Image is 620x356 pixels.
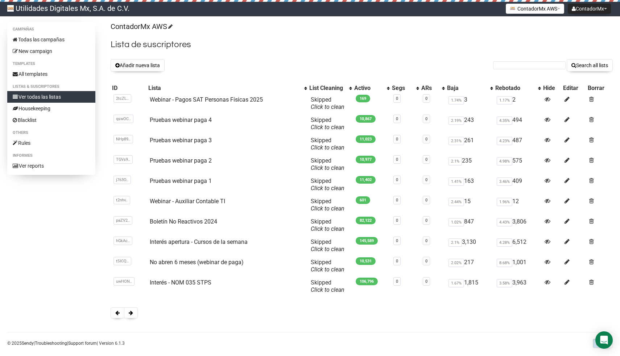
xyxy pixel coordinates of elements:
[311,103,344,110] a: Click to clean
[113,196,130,204] span: t2nhv..
[588,85,611,92] div: Borrar
[449,198,464,206] span: 2.44%
[150,137,212,144] a: Pruebas webinar paga 3
[586,83,613,93] th: Borrar: No sort applied, sorting is disabled
[150,259,244,266] a: No abren 6 meses (webinar de paga)
[396,96,398,101] a: 0
[311,225,344,232] a: Click to clean
[497,198,512,206] span: 1.96%
[35,341,67,346] a: Troubleshooting
[354,85,383,92] div: Activo
[449,96,464,105] span: 1.74%
[150,198,225,205] a: Webinar - Auxiliar Contable TI
[449,137,464,145] span: 2.31%
[494,93,542,114] td: 2
[543,85,560,92] div: Hide
[311,218,344,232] span: Skipped
[113,135,133,143] span: NHp89..
[449,259,464,267] span: 2.02%
[113,277,135,286] span: uwHON..
[113,257,131,265] span: tSICQ..
[111,59,165,71] button: Añadir nueva lista
[311,259,344,273] span: Skipped
[396,157,398,162] a: 0
[497,259,512,267] span: 8.68%
[446,134,493,154] td: 261
[392,85,413,92] div: Segs
[446,83,493,93] th: Baja: No sort applied, activate to apply an ascending sort
[494,276,542,296] td: 3,963
[309,85,346,92] div: List Cleaning
[396,259,398,263] a: 0
[356,278,378,285] span: 106,796
[494,114,542,134] td: 494
[542,83,562,93] th: Hide: No sort applied, sorting is disabled
[311,205,344,212] a: Click to clean
[396,218,398,223] a: 0
[311,164,344,171] a: Click to clean
[150,218,217,225] a: Boletín No Reactivos 2024
[356,237,378,245] span: 145,589
[563,85,585,92] div: Editar
[506,4,564,14] button: ContadorMx AWS
[150,116,212,123] a: Pruebas webinar paga 4
[396,116,398,121] a: 0
[446,215,493,236] td: 847
[311,157,344,171] span: Skipped
[421,85,439,92] div: ARs
[356,115,376,123] span: 10,867
[425,238,427,243] a: 0
[150,238,248,245] a: Interés apertura - Cursos de la semana
[390,83,420,93] th: Segs: No sort applied, activate to apply an ascending sort
[7,25,95,34] li: Campañas
[446,175,493,195] td: 163
[311,286,344,293] a: Click to clean
[497,96,512,105] span: 1.17%
[150,177,212,184] a: Pruebas webinar paga 1
[447,85,486,92] div: Baja
[446,236,493,256] td: 3,130
[113,176,131,184] span: j763O..
[7,137,95,149] a: Rules
[425,279,427,284] a: 0
[568,4,611,14] button: ContadorMx
[396,279,398,284] a: 0
[449,177,464,186] span: 1.41%
[311,137,344,151] span: Skipped
[425,157,427,162] a: 0
[311,177,344,192] span: Skipped
[150,96,263,103] a: Webinar - Pagos SAT Personas Físicas 2025
[425,177,427,182] a: 0
[420,83,446,93] th: ARs: No sort applied, activate to apply an ascending sort
[494,236,542,256] td: 6,512
[7,5,14,12] img: 214e50dfb8bad0c36716e81a4a6f82d2
[113,155,133,164] span: TGVs9..
[7,128,95,137] li: Others
[112,85,145,92] div: ID
[111,38,613,51] h2: Lista de suscriptores
[311,185,344,192] a: Click to clean
[113,94,131,103] span: 2tcZL..
[449,218,464,226] span: 1.02%
[446,256,493,276] td: 217
[497,137,512,145] span: 4.23%
[7,114,95,126] a: Blacklist
[497,218,512,226] span: 4.43%
[311,124,344,131] a: Click to clean
[356,135,376,143] span: 11,023
[425,259,427,263] a: 0
[497,238,512,247] span: 4.28%
[495,85,534,92] div: Rebotado
[595,331,613,349] div: Open Intercom Messenger
[356,196,370,204] span: 601
[494,256,542,276] td: 1,001
[311,116,344,131] span: Skipped
[150,157,212,164] a: Pruebas webinar paga 2
[148,85,300,92] div: Lista
[425,137,427,142] a: 0
[113,216,132,225] span: paZV2..
[494,134,542,154] td: 487
[311,238,344,253] span: Skipped
[311,144,344,151] a: Click to clean
[311,266,344,273] a: Click to clean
